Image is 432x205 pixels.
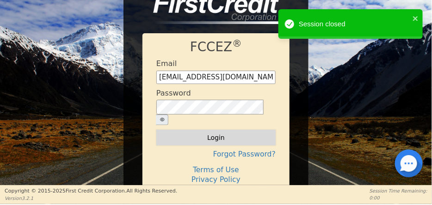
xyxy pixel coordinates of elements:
button: close [413,13,419,24]
span: All Rights Reserved. [126,188,177,194]
input: Enter email [156,71,276,84]
p: Version 3.2.1 [5,195,177,202]
p: Copyright © 2015- 2025 First Credit Corporation. [5,187,177,195]
button: Login [156,130,276,145]
h4: Forgot Password? [156,150,276,159]
h4: Email [156,59,177,68]
div: Session closed [299,19,410,30]
h4: Password [156,89,191,97]
sup: ® [232,38,242,49]
h4: Privacy Policy [156,175,276,184]
p: Session Time Remaining: [370,187,427,194]
h4: Terms of Use [156,166,276,175]
h1: FCCEZ [156,39,276,54]
p: 0:00 [370,194,427,201]
input: password [156,100,264,115]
